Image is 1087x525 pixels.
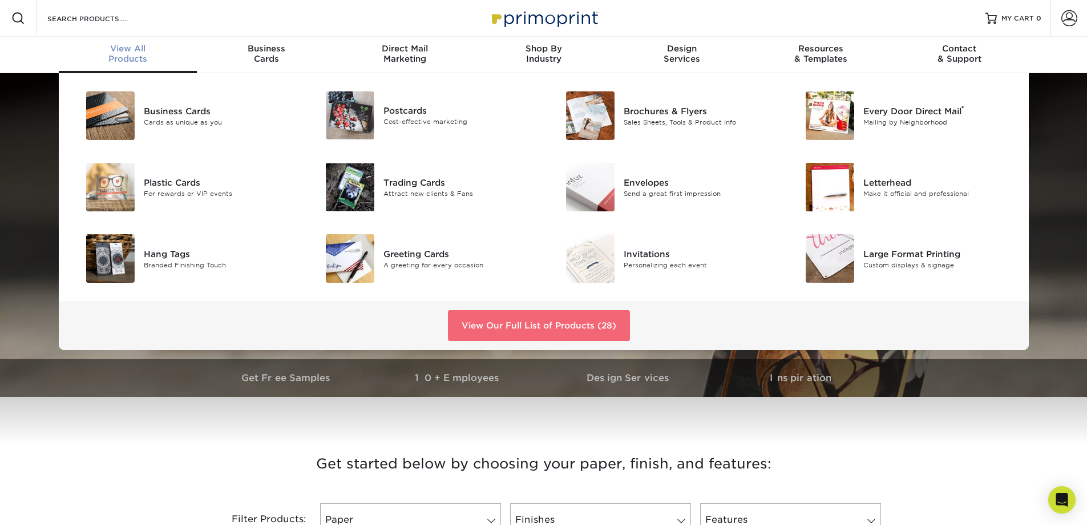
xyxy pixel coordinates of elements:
span: Design [613,43,751,54]
div: Large Format Printing [863,247,1015,260]
div: Business Cards [144,105,295,117]
input: SEARCH PRODUCTS..... [46,11,157,25]
span: Direct Mail [336,43,474,54]
div: Postcards [383,105,535,117]
img: Every Door Direct Mail [806,91,854,140]
div: Hang Tags [144,247,295,260]
a: Business Cards Business Cards Cards as unique as you [72,87,296,145]
div: Invitations [624,247,775,260]
span: Business [197,43,336,54]
a: Greeting Cards Greeting Cards A greeting for every occasion [312,230,535,287]
div: Attract new clients & Fans [383,189,535,198]
div: Industry [474,43,613,64]
a: Resources& Templates [751,37,890,73]
span: Resources [751,43,890,54]
div: Custom displays & signage [863,260,1015,270]
img: Hang Tags [86,234,135,283]
a: DesignServices [613,37,751,73]
a: Plastic Cards Plastic Cards For rewards or VIP events [72,158,296,216]
div: & Support [890,43,1029,64]
div: Sales Sheets, Tools & Product Info [624,117,775,127]
h3: Get started below by choosing your paper, finish, and features: [210,438,878,490]
div: Cards as unique as you [144,117,295,127]
img: Greeting Cards [326,234,374,283]
img: Plastic Cards [86,163,135,211]
img: Envelopes [566,163,615,211]
a: Large Format Printing Large Format Printing Custom displays & signage [792,230,1015,287]
a: BusinessCards [197,37,336,73]
img: Trading Cards [326,163,374,211]
div: & Templates [751,43,890,64]
div: Services [613,43,751,64]
a: Every Door Direct Mail Every Door Direct Mail® Mailing by Neighborhood [792,87,1015,145]
span: Shop By [474,43,613,54]
img: Brochures & Flyers [566,91,615,140]
div: Marketing [336,43,474,64]
a: Envelopes Envelopes Send a great first impression [552,158,775,216]
div: Mailing by Neighborhood [863,117,1015,127]
a: Invitations Invitations Personalizing each event [552,230,775,287]
span: MY CART [1001,14,1034,23]
div: Products [59,43,197,64]
span: 0 [1036,14,1041,22]
a: Trading Cards Trading Cards Attract new clients & Fans [312,158,535,216]
a: View Our Full List of Products (28) [448,310,630,341]
a: Contact& Support [890,37,1029,73]
img: Business Cards [86,91,135,140]
div: For rewards or VIP events [144,189,295,198]
div: Cards [197,43,336,64]
img: Postcards [326,91,374,139]
div: Personalizing each event [624,260,775,270]
img: Letterhead [806,163,854,211]
a: Postcards Postcards Cost-effective marketing [312,87,535,144]
div: Plastic Cards [144,176,295,189]
span: Contact [890,43,1029,54]
div: Brochures & Flyers [624,105,775,117]
div: Letterhead [863,176,1015,189]
div: Trading Cards [383,176,535,189]
img: Large Format Printing [806,234,854,283]
img: Invitations [566,234,615,283]
div: Cost-effective marketing [383,117,535,127]
div: Every Door Direct Mail [863,105,1015,117]
div: Branded Finishing Touch [144,260,295,270]
a: Shop ByIndustry [474,37,613,73]
div: Send a great first impression [624,189,775,198]
span: View All [59,43,197,54]
div: Open Intercom Messenger [1048,486,1076,514]
a: View AllProducts [59,37,197,73]
a: Hang Tags Hang Tags Branded Finishing Touch [72,230,296,287]
div: Greeting Cards [383,247,535,260]
div: Make it official and professional [863,189,1015,198]
a: Letterhead Letterhead Make it official and professional [792,158,1015,216]
img: Primoprint [487,6,601,30]
div: Envelopes [624,176,775,189]
sup: ® [961,105,964,113]
a: Brochures & Flyers Brochures & Flyers Sales Sheets, Tools & Product Info [552,87,775,145]
a: Direct MailMarketing [336,37,474,73]
div: A greeting for every occasion [383,260,535,270]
